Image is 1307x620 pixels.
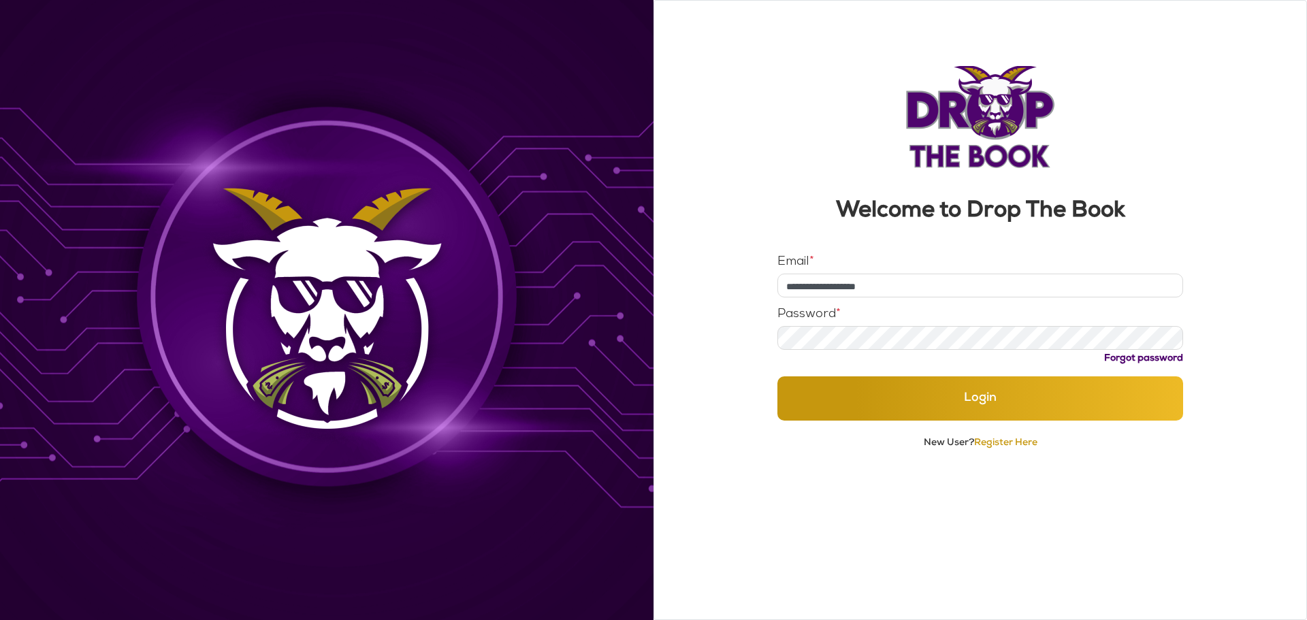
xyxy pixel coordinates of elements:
a: Forgot password [1104,354,1183,363]
label: Password [777,308,841,321]
img: Background Image [197,175,457,445]
h3: Welcome to Drop The Book [777,201,1184,223]
button: Login [777,376,1184,421]
img: Logo [905,66,1056,168]
label: Email [777,256,814,268]
p: New User? [777,437,1184,450]
a: Register Here [974,438,1037,448]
